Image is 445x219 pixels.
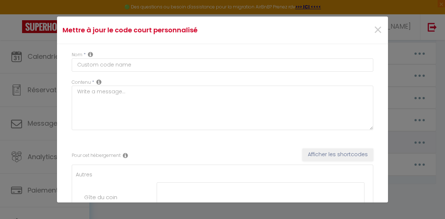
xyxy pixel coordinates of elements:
label: Gîte du coin chardon [84,193,123,210]
label: Pour cet hébergement [72,152,121,159]
button: Afficher les shortcodes [302,148,373,161]
input: Custom code name [72,58,373,72]
span: × [373,19,382,41]
i: Rental [123,152,128,158]
i: Custom short code name [88,51,93,57]
label: Contenu [72,79,91,86]
h4: Mettre à jour le code court personnalisé [63,25,273,35]
i: Replacable content [96,79,102,85]
label: Autres [76,170,92,179]
button: Close [373,22,382,38]
label: Nom [72,51,82,58]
